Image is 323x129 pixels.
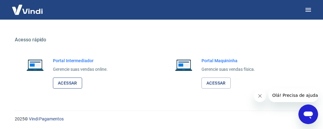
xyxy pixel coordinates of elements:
p: Gerencie suas vendas online. [53,66,108,73]
img: Imagem de um notebook aberto [171,58,197,72]
img: Imagem de um notebook aberto [22,58,48,72]
a: Acessar [201,78,231,89]
iframe: Fechar mensagem [254,90,266,102]
p: Gerencie suas vendas física. [201,66,255,73]
a: Acessar [53,78,82,89]
a: Vindi Pagamentos [29,116,64,121]
h6: Portal Maquininha [201,58,255,64]
h5: Acesso rápido [15,37,308,43]
iframe: Mensagem da empresa [269,89,318,102]
span: Olá! Precisa de ajuda? [4,4,52,9]
p: 2025 © [15,116,308,122]
iframe: Botão para abrir a janela de mensagens [298,104,318,124]
h6: Portal Intermediador [53,58,108,64]
img: Vindi [7,0,47,19]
